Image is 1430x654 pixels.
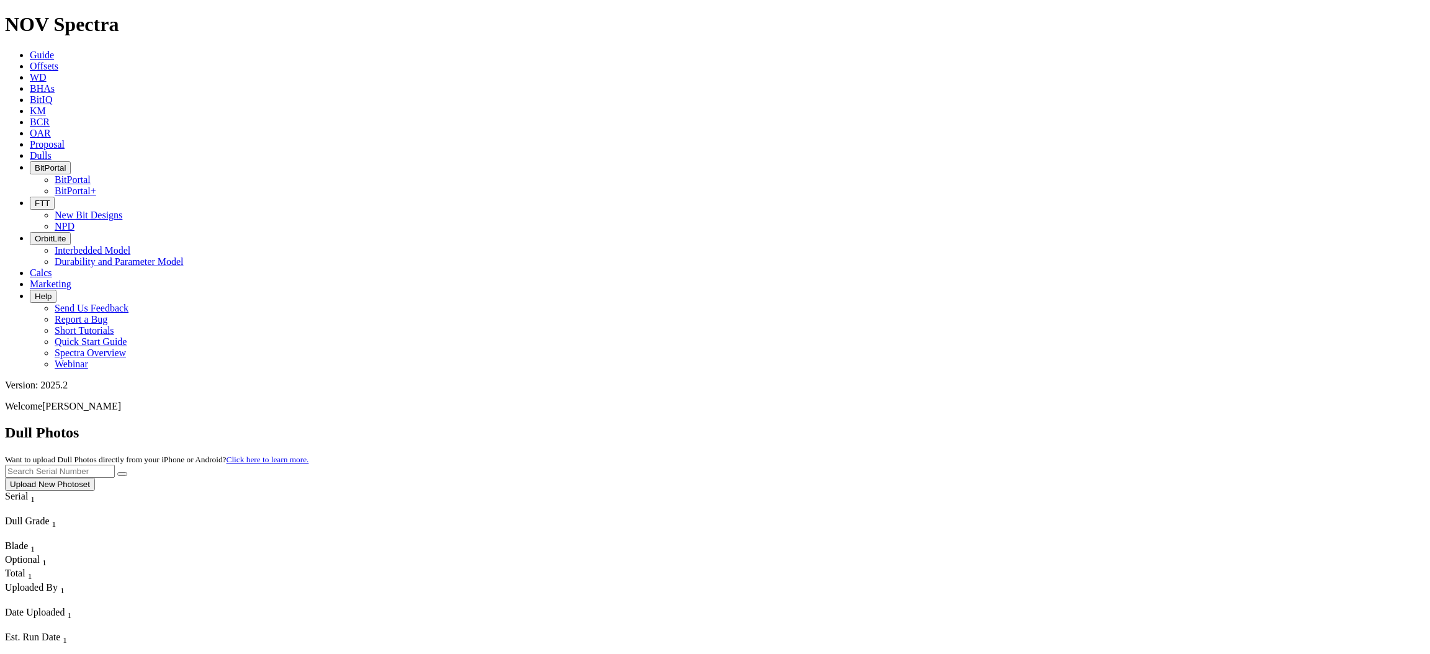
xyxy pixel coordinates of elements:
[5,380,1425,391] div: Version: 2025.2
[42,558,47,567] sub: 1
[30,279,71,289] a: Marketing
[28,572,32,581] sub: 1
[30,83,55,94] a: BHAs
[35,234,66,243] span: OrbitLite
[42,401,121,411] span: [PERSON_NAME]
[5,465,115,478] input: Search Serial Number
[30,61,58,71] a: Offsets
[30,540,35,551] span: Sort None
[63,632,67,642] span: Sort None
[30,232,71,245] button: OrbitLite
[60,582,65,593] span: Sort None
[5,632,92,645] div: Est. Run Date Sort None
[30,267,52,278] a: Calcs
[35,163,66,172] span: BitPortal
[5,568,48,581] div: Sort None
[5,504,58,516] div: Column Menu
[30,197,55,210] button: FTT
[5,516,92,529] div: Dull Grade Sort None
[5,491,58,516] div: Sort None
[5,424,1425,441] h2: Dull Photos
[52,516,56,526] span: Sort None
[35,199,50,208] span: FTT
[5,540,28,551] span: Blade
[30,491,35,501] span: Sort None
[5,455,308,464] small: Want to upload Dull Photos directly from your iPhone or Android?
[5,607,65,617] span: Date Uploaded
[55,256,184,267] a: Durability and Parameter Model
[5,554,40,565] span: Optional
[30,72,47,83] a: WD
[67,611,71,620] sub: 1
[5,529,92,540] div: Column Menu
[5,540,48,554] div: Sort None
[30,139,65,150] a: Proposal
[55,186,96,196] a: BitPortal+
[5,582,169,607] div: Sort None
[30,161,71,174] button: BitPortal
[5,491,28,501] span: Serial
[55,174,91,185] a: BitPortal
[5,516,92,540] div: Sort None
[30,495,35,504] sub: 1
[67,607,71,617] span: Sort None
[30,50,54,60] a: Guide
[5,632,60,642] span: Est. Run Date
[5,516,50,526] span: Dull Grade
[5,478,95,491] button: Upload New Photoset
[55,314,107,325] a: Report a Bug
[227,455,309,464] a: Click here to learn more.
[55,359,88,369] a: Webinar
[55,336,127,347] a: Quick Start Guide
[35,292,52,301] span: Help
[42,554,47,565] span: Sort None
[5,582,58,593] span: Uploaded By
[60,586,65,595] sub: 1
[52,519,56,529] sub: 1
[5,540,48,554] div: Blade Sort None
[55,221,74,231] a: NPD
[55,347,126,358] a: Spectra Overview
[55,303,128,313] a: Send Us Feedback
[5,620,98,632] div: Column Menu
[5,568,25,578] span: Total
[5,607,98,620] div: Date Uploaded Sort None
[30,105,46,116] a: KM
[30,544,35,553] sub: 1
[5,554,48,568] div: Sort None
[30,150,52,161] a: Dulls
[30,94,52,105] a: BitIQ
[5,401,1425,412] p: Welcome
[55,245,130,256] a: Interbedded Model
[5,607,98,632] div: Sort None
[5,568,48,581] div: Total Sort None
[30,117,50,127] a: BCR
[63,635,67,645] sub: 1
[5,491,58,504] div: Serial Sort None
[5,582,169,596] div: Uploaded By Sort None
[5,596,169,607] div: Column Menu
[30,128,51,138] a: OAR
[55,210,122,220] a: New Bit Designs
[5,554,48,568] div: Optional Sort None
[55,325,114,336] a: Short Tutorials
[30,290,56,303] button: Help
[5,13,1425,36] h1: NOV Spectra
[28,568,32,578] span: Sort None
